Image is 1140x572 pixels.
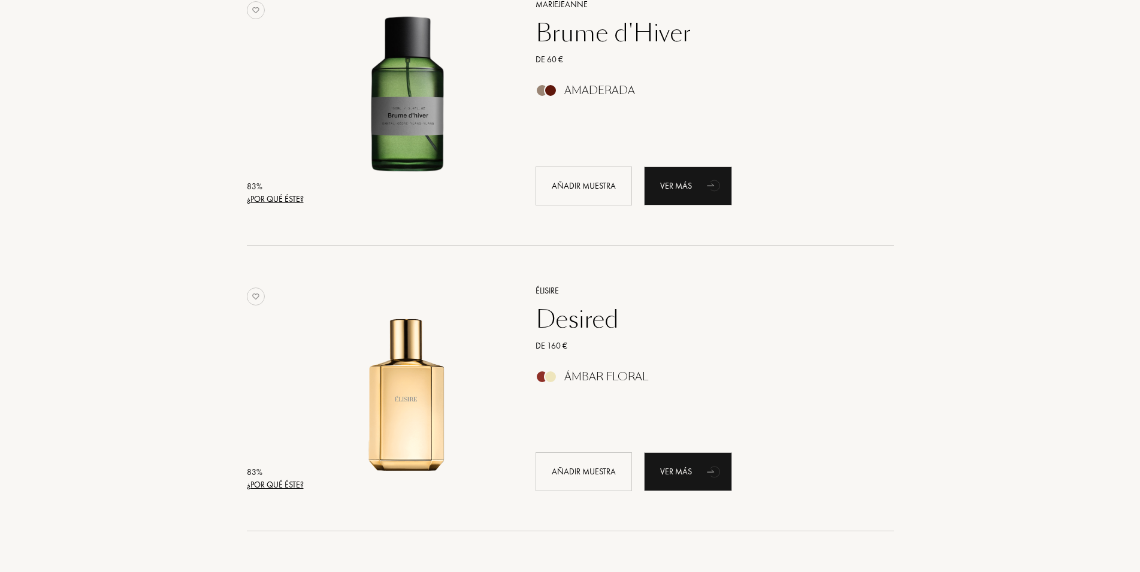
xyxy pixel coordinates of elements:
div: ¿Por qué éste? [247,479,304,491]
div: Ver más [644,167,732,205]
a: Ver másanimation [644,452,732,491]
div: 83 % [247,466,304,479]
a: Desired Élisire [308,270,518,505]
a: De 60 € [527,53,876,66]
div: Ver más [644,452,732,491]
img: Desired Élisire [308,283,507,482]
a: Desired [527,305,876,334]
div: 83 % [247,180,304,193]
a: De 160 € [527,340,876,352]
div: Añadir muestra [536,452,632,491]
a: Élisire [527,285,876,297]
a: Ver másanimation [644,167,732,205]
img: no_like_p.png [247,1,265,19]
div: Amaderada [564,84,635,97]
div: ¿Por qué éste? [247,193,304,205]
div: Añadir muestra [536,167,632,205]
a: Brume d'Hiver [527,19,876,47]
div: animation [703,173,727,197]
a: Ámbar Floral [527,374,876,386]
a: Amaderada [527,87,876,100]
img: no_like_p.png [247,287,265,305]
div: animation [703,459,727,483]
div: Ámbar Floral [564,370,648,383]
